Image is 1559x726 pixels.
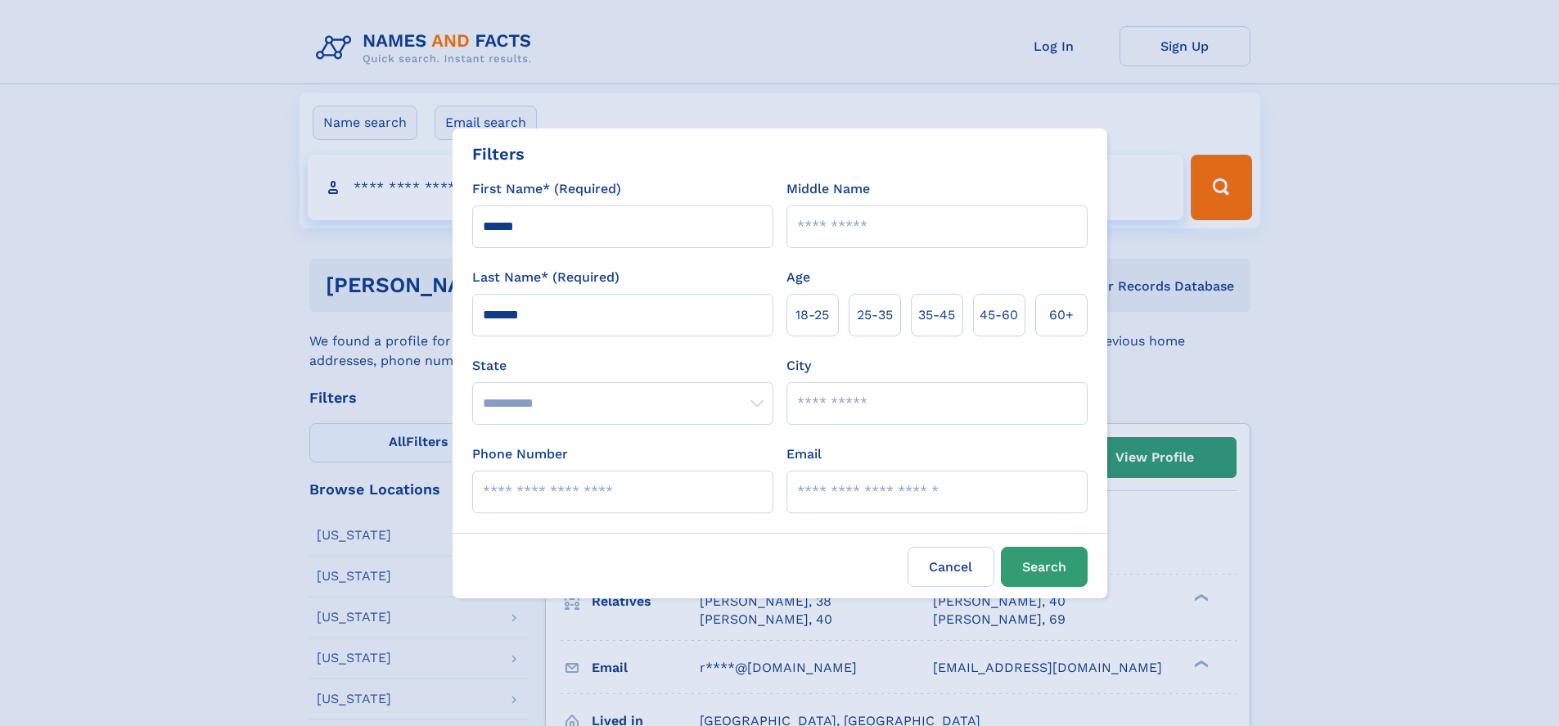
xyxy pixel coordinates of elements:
label: City [786,356,811,376]
span: 25‑35 [857,305,893,325]
span: 45‑60 [980,305,1018,325]
label: State [472,356,773,376]
div: Filters [472,142,525,166]
label: Middle Name [786,179,870,199]
label: Phone Number [472,444,568,464]
label: Age [786,268,810,287]
label: Email [786,444,822,464]
label: Last Name* (Required) [472,268,620,287]
button: Search [1001,547,1088,587]
span: 18‑25 [795,305,829,325]
label: First Name* (Required) [472,179,621,199]
span: 35‑45 [918,305,955,325]
label: Cancel [908,547,994,587]
span: 60+ [1049,305,1074,325]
